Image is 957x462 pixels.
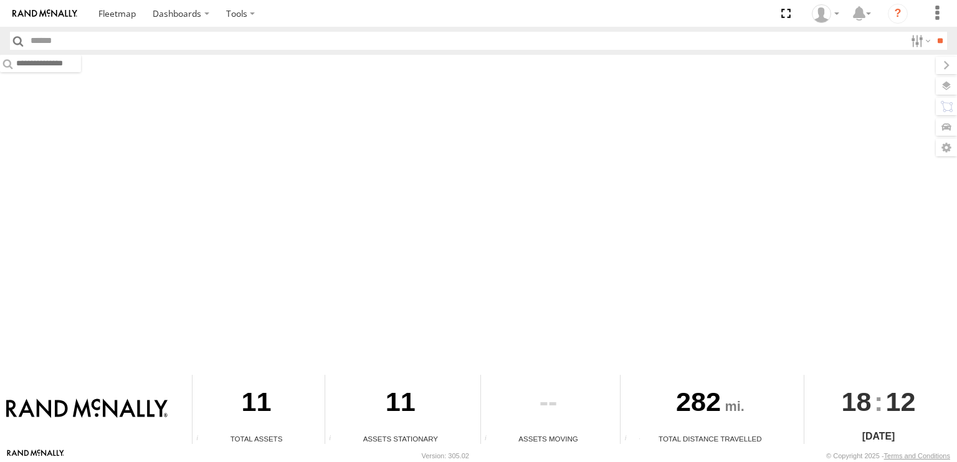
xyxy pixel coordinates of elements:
[422,452,469,460] div: Version: 305.02
[7,450,64,462] a: Visit our Website
[481,435,500,444] div: Total number of assets current in transit.
[481,433,616,444] div: Assets Moving
[936,139,957,156] label: Map Settings
[6,398,168,420] img: Rand McNally
[621,435,639,444] div: Total distance travelled by all assets within specified date range and applied filters
[804,429,952,444] div: [DATE]
[621,433,799,444] div: Total Distance Travelled
[621,375,799,433] div: 282
[325,435,344,444] div: Total number of assets current stationary.
[12,9,77,18] img: rand-logo.svg
[906,32,933,50] label: Search Filter Options
[804,375,952,428] div: :
[807,4,844,23] div: Valeo Dash
[193,435,211,444] div: Total number of Enabled Assets
[325,433,475,444] div: Assets Stationary
[884,452,950,460] a: Terms and Conditions
[193,375,320,433] div: 11
[325,375,475,433] div: 11
[193,433,320,444] div: Total Assets
[826,452,950,460] div: © Copyright 2025 -
[842,375,872,428] span: 18
[886,375,916,428] span: 12
[888,4,908,24] i: ?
